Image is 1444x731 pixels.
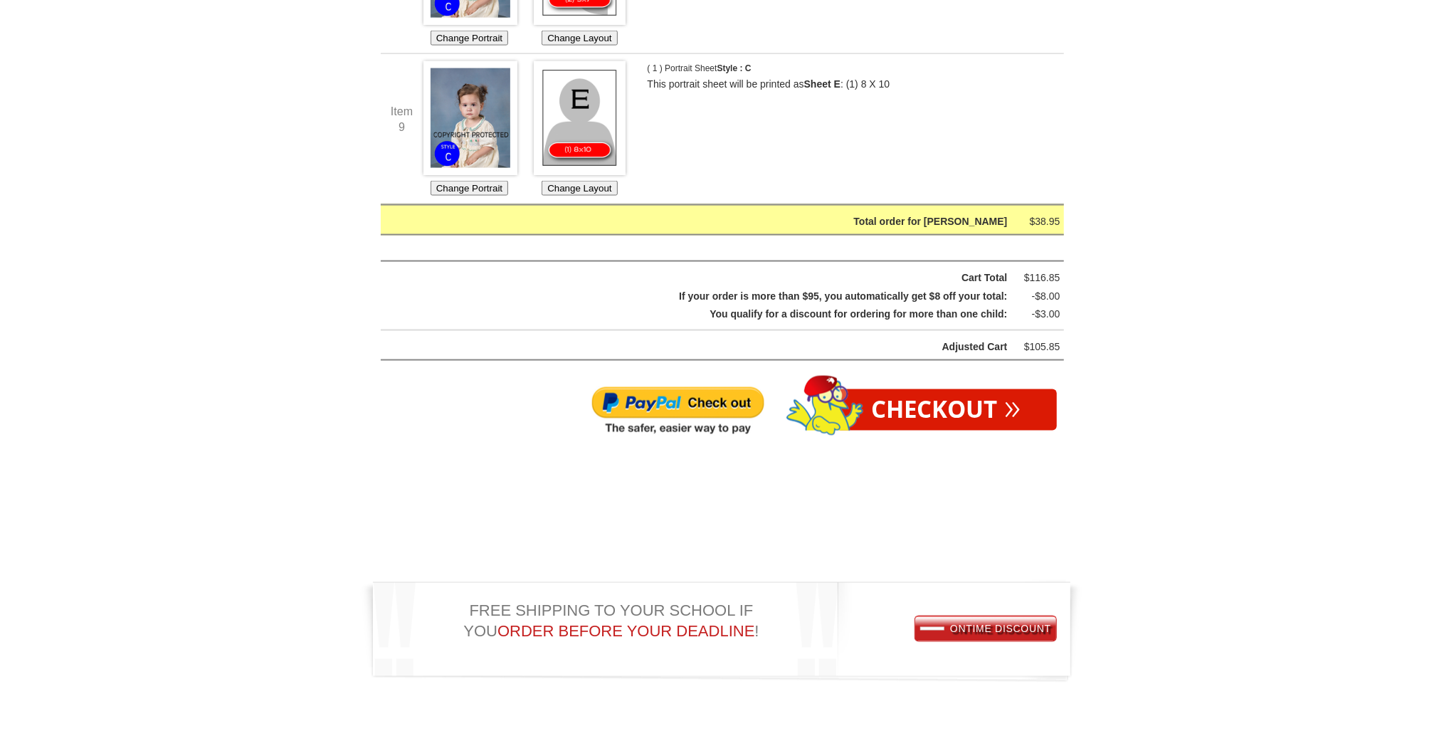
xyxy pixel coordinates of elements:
img: Choose Layout [534,61,625,175]
p: This portrait sheet will be printed as : (1) 8 X 10 [648,77,1039,93]
div: -$8.00 [1018,288,1060,305]
p: ( 1 ) Portrait Sheet [648,61,790,77]
b: Sheet E [804,78,840,90]
div: -$3.00 [1018,305,1060,323]
span: ONTIME DISCOUNT [920,624,1051,635]
a: Checkout» [836,389,1057,431]
img: Choose Image *1962_0080c*1962 [423,61,517,175]
button: Change Layout [542,31,617,46]
a: ONTIME DISCOUNT [915,616,1056,641]
div: Cart Total [417,269,1008,287]
button: Change Portrait [431,181,508,196]
button: Change Portrait [431,31,508,46]
div: Choose which Layout you would like for this Portrait Sheet [534,61,626,196]
button: Change Layout [542,181,617,196]
div: If your order is more than $95, you automatically get $8 off your total: [417,288,1008,305]
span: ORDER BEFORE YOUR DEADLINE [497,623,754,641]
img: Paypal [591,386,765,437]
div: Item 9 [381,104,423,135]
div: Total order for [PERSON_NAME] [417,213,1008,231]
span: » [1005,398,1021,414]
div: $38.95 [1018,213,1060,231]
span: Style : C [717,63,752,73]
div: $105.85 [1018,338,1060,356]
div: Adjusted Cart [417,338,1008,356]
div: You qualify for a discount for ordering for more than one child: [417,305,1008,323]
div: FREE SHIPPING TO YOUR SCHOOL IF YOU ! [359,591,793,644]
div: $116.85 [1018,269,1060,287]
div: Choose which Image you'd like to use for this Portrait Sheet [423,61,516,196]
